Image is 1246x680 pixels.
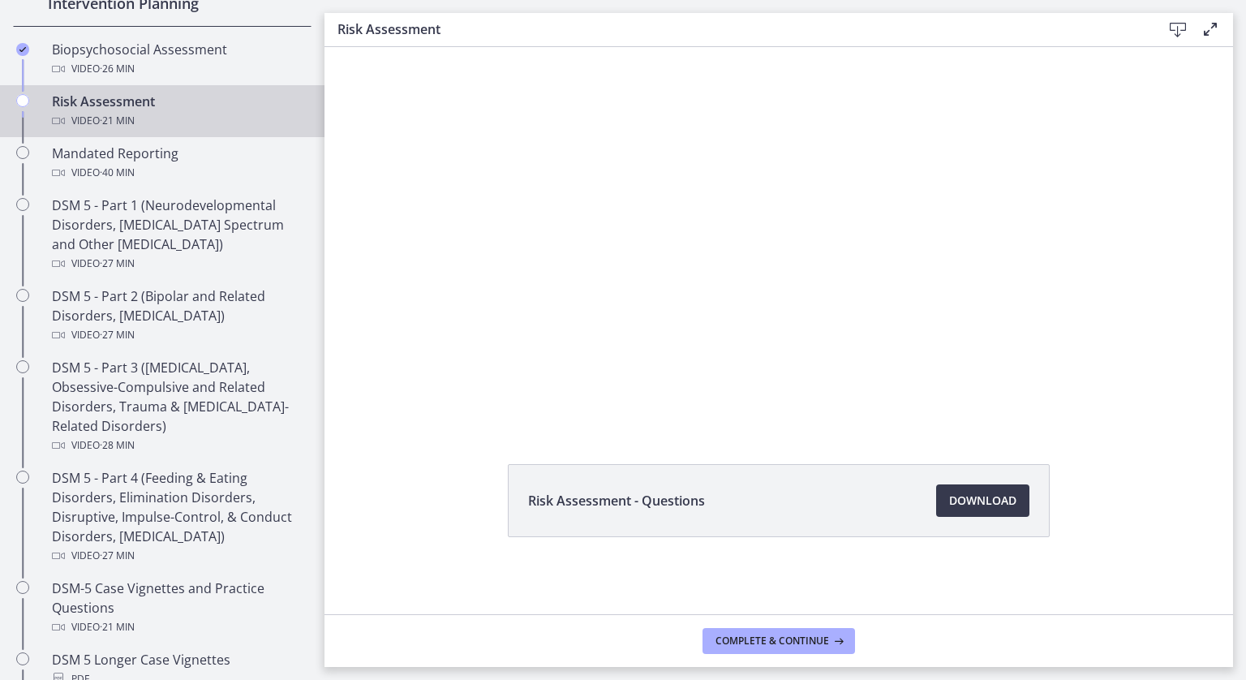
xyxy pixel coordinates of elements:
span: Risk Assessment - Questions [528,491,705,510]
div: Mandated Reporting [52,144,305,183]
span: · 21 min [100,111,135,131]
div: DSM 5 - Part 1 (Neurodevelopmental Disorders, [MEDICAL_DATA] Spectrum and Other [MEDICAL_DATA]) [52,196,305,273]
div: Video [52,325,305,345]
div: DSM 5 - Part 2 (Bipolar and Related Disorders, [MEDICAL_DATA]) [52,286,305,345]
div: DSM-5 Case Vignettes and Practice Questions [52,579,305,637]
i: Completed [16,43,29,56]
span: · 28 min [100,436,135,455]
span: · 40 min [100,163,135,183]
div: DSM 5 - Part 3 ([MEDICAL_DATA], Obsessive-Compulsive and Related Disorders, Trauma & [MEDICAL_DAT... [52,358,305,455]
span: Download [949,491,1016,510]
div: Video [52,111,305,131]
div: DSM 5 - Part 4 (Feeding & Eating Disorders, Elimination Disorders, Disruptive, Impulse-Control, &... [52,468,305,566]
h3: Risk Assessment [337,19,1136,39]
span: · 27 min [100,546,135,566]
span: Complete & continue [715,635,829,648]
div: Risk Assessment [52,92,305,131]
span: · 26 min [100,59,135,79]
div: Video [52,618,305,637]
div: Video [52,546,305,566]
a: Download [936,484,1029,517]
button: Complete & continue [702,628,855,654]
div: Video [52,163,305,183]
div: Video [52,59,305,79]
div: Video [52,254,305,273]
span: · 21 min [100,618,135,637]
div: Biopsychosocial Assessment [52,40,305,79]
span: · 27 min [100,254,135,273]
span: · 27 min [100,325,135,345]
div: Video [52,436,305,455]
